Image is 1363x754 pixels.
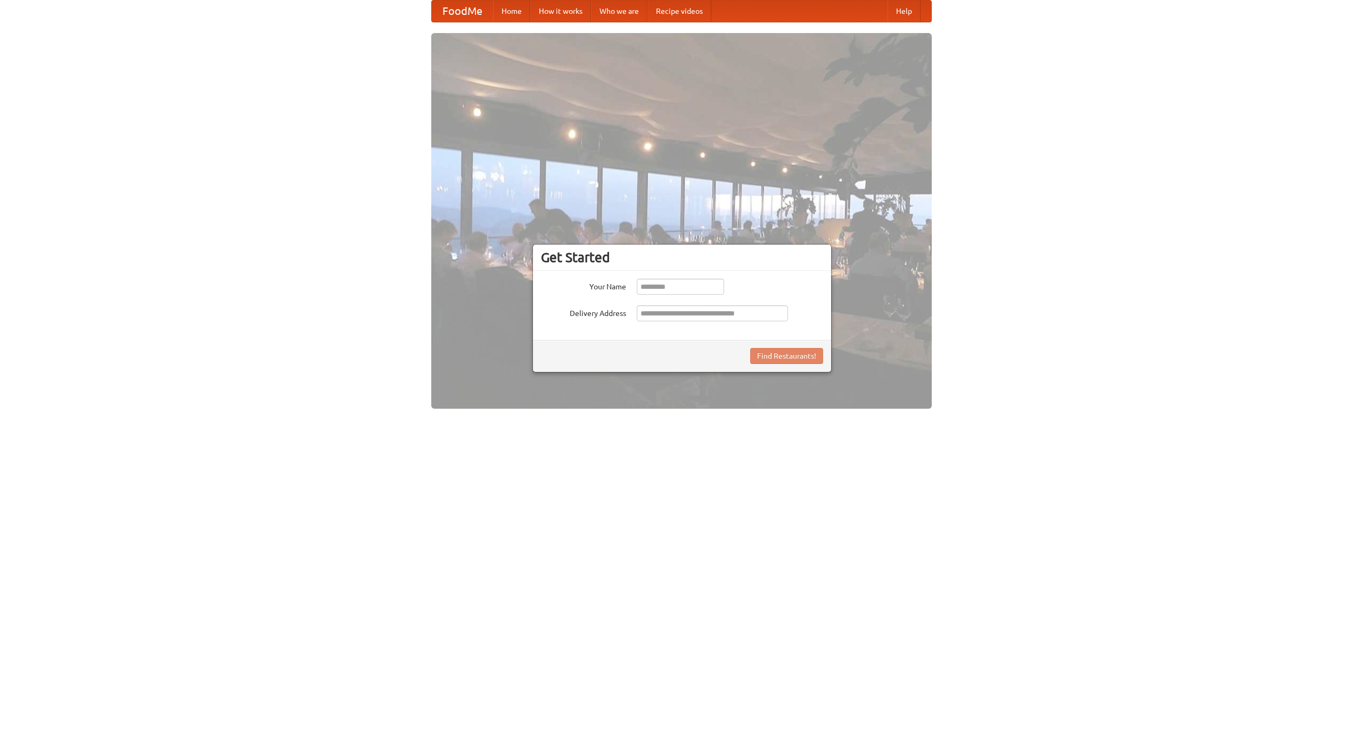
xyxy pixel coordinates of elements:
a: Recipe videos [647,1,711,22]
a: Who we are [591,1,647,22]
button: Find Restaurants! [750,348,823,364]
a: Help [888,1,921,22]
a: FoodMe [432,1,493,22]
label: Delivery Address [541,305,626,319]
a: How it works [530,1,591,22]
label: Your Name [541,279,626,292]
h3: Get Started [541,249,823,265]
a: Home [493,1,530,22]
